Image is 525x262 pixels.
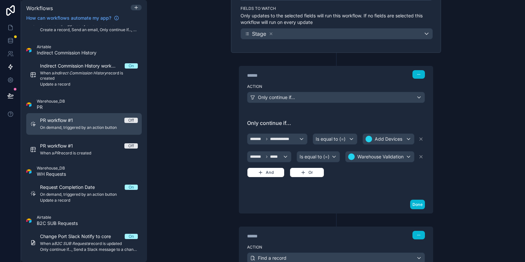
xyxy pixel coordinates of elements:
button: And [247,168,284,177]
button: Add Devices [363,133,414,145]
button: Done [410,200,425,209]
label: Action [247,84,425,89]
button: Warehouse Validation [345,151,414,162]
span: Warehouse Validation [357,153,404,160]
span: How can workflows automate my app? [26,15,111,21]
span: Is equal to (=) [300,153,329,160]
a: How can workflows automate my app? [24,15,122,21]
button: Is equal to (=) [313,133,358,145]
span: Only continue if... [247,119,425,127]
button: Or [290,168,324,177]
span: Add Devices [375,136,402,142]
span: Is equal to (=) [316,136,346,142]
span: Stage [252,30,266,38]
p: Only updates to the selected fields will run this workflow. If no fields are selected this workfl... [241,12,433,26]
label: Fields to watch [241,6,433,11]
button: Is equal to (=) [297,151,340,162]
span: Workflows [26,5,53,11]
button: Only continue if... [247,92,425,103]
span: Find a record [258,255,286,261]
button: Stage [241,28,433,39]
label: Action [247,245,425,250]
span: Only continue if... [258,94,295,101]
